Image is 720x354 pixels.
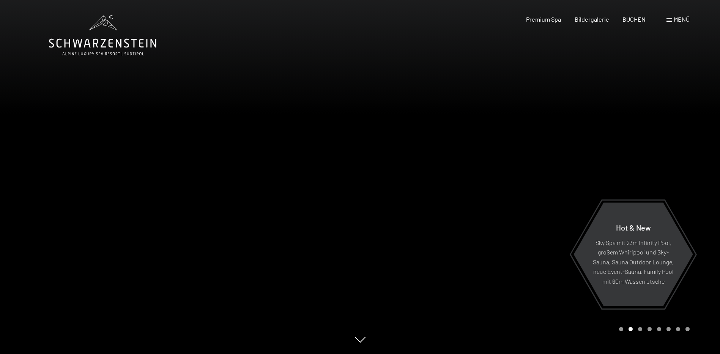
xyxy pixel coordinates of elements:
div: Carousel Pagination [616,327,690,331]
span: Menü [674,16,690,23]
div: Carousel Page 4 [648,327,652,331]
a: Bildergalerie [575,16,609,23]
span: Hot & New [616,223,651,232]
div: Carousel Page 2 (Current Slide) [629,327,633,331]
div: Carousel Page 8 [685,327,690,331]
a: Premium Spa [526,16,561,23]
div: Carousel Page 5 [657,327,661,331]
div: Carousel Page 7 [676,327,680,331]
p: Sky Spa mit 23m Infinity Pool, großem Whirlpool und Sky-Sauna, Sauna Outdoor Lounge, neue Event-S... [592,237,674,286]
a: BUCHEN [622,16,646,23]
div: Carousel Page 6 [666,327,671,331]
div: Carousel Page 3 [638,327,642,331]
a: Hot & New Sky Spa mit 23m Infinity Pool, großem Whirlpool und Sky-Sauna, Sauna Outdoor Lounge, ne... [573,202,693,307]
div: Carousel Page 1 [619,327,623,331]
